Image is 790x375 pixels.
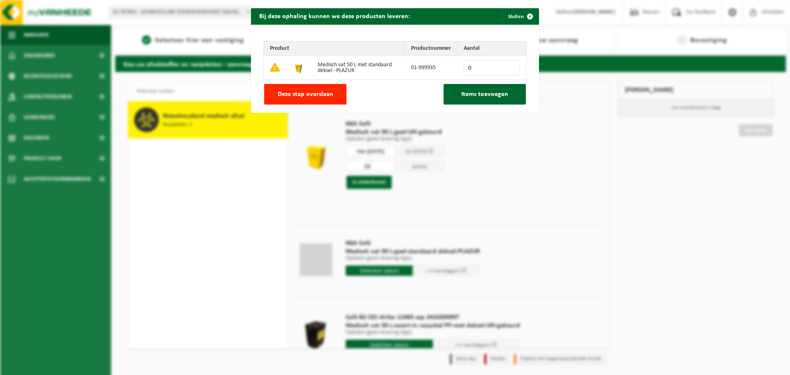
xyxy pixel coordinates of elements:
[251,8,418,24] h2: Bij deze ophaling kunnen we deze producten leveren:
[405,42,458,56] th: Productnummer
[264,84,346,105] button: Deze stap overslaan
[458,42,526,56] th: Aantal
[405,56,458,79] td: 01-999935
[311,56,405,79] td: Medisch vat 50 L met standaard deksel - PLAZUR
[292,61,305,74] img: 01-999935
[444,84,526,105] button: Items toevoegen
[278,91,333,98] span: Deze stap overslaan
[461,91,508,98] span: Items toevoegen
[502,8,538,25] button: Sluiten
[264,42,405,56] th: Product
